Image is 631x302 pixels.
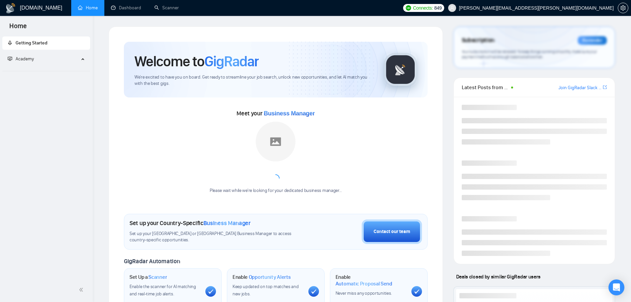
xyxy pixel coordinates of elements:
a: searchScanner [154,5,179,11]
span: Opportunity Alerts [249,274,291,280]
span: Deals closed by similar GigRadar users [453,271,543,282]
li: Getting Started [2,36,90,50]
img: placeholder.png [256,122,295,161]
img: upwork-logo.png [406,5,411,11]
span: GigRadar [204,52,259,70]
span: Your subscription will be renewed. To keep things running smoothly, make sure your payment method... [462,49,597,60]
span: rocket [8,40,12,45]
img: logo [5,3,16,14]
span: Connects: [413,4,433,12]
span: user [450,6,454,10]
span: Business Manager [264,110,315,117]
span: Getting Started [16,40,47,46]
span: Academy [8,56,34,62]
button: Contact our team [362,219,422,244]
a: dashboardDashboard [111,5,141,11]
a: homeHome [78,5,98,11]
div: Contact our team [374,228,410,235]
h1: Welcome to [134,52,259,70]
div: Reminder [578,36,607,45]
span: Enable the scanner for AI matching and real-time job alerts. [130,284,196,297]
span: fund-projection-screen [8,56,12,61]
a: Join GigRadar Slack Community [558,84,602,91]
h1: Set Up a [130,274,167,280]
span: double-left [79,286,85,293]
span: Never miss any opportunities. [336,290,392,296]
span: Meet your [237,110,315,117]
span: Latest Posts from the GigRadar Community [462,83,509,91]
li: Academy Homepage [2,68,90,73]
span: setting [618,5,628,11]
h1: Enable [336,274,406,287]
span: Home [4,21,32,35]
div: Please wait while we're looking for your dedicated business manager... [206,188,346,194]
span: Scanner [148,274,167,280]
span: We're excited to have you on board. Get ready to streamline your job search, unlock new opportuni... [134,74,373,87]
span: Set up your [GEOGRAPHIC_DATA] or [GEOGRAPHIC_DATA] Business Manager to access country-specific op... [130,231,305,243]
span: 849 [434,4,442,12]
span: GigRadar Automation [124,258,180,265]
span: Keep updated on top matches and new jobs. [233,284,299,297]
a: setting [618,5,628,11]
div: Open Intercom Messenger [608,279,624,295]
span: Academy [16,56,34,62]
span: loading [272,174,280,182]
span: Subscription [462,35,495,46]
button: setting [618,3,628,13]
a: export [603,84,607,91]
span: Business Manager [203,219,251,227]
img: gigradar-logo.png [384,53,417,86]
span: Automatic Proposal Send [336,280,392,287]
h1: Set up your Country-Specific [130,219,251,227]
h1: Enable [233,274,291,280]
